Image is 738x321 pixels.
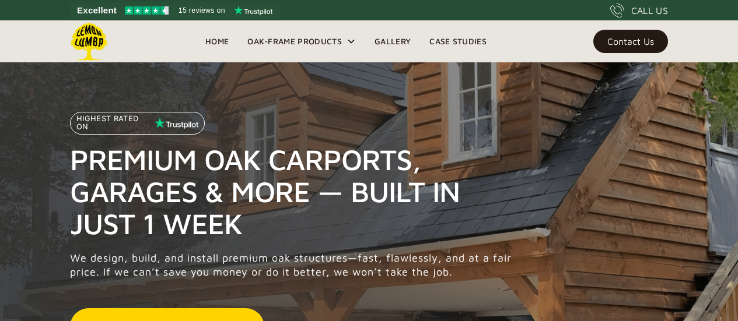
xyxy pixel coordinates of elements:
p: We design, build, and install premium oak structures—fast, flawlessly, and at a fair price. If we... [70,251,518,279]
a: Case Studies [420,33,496,50]
span: Excellent [77,3,117,17]
img: Trustpilot logo [234,6,272,15]
a: CALL US [610,3,668,17]
div: Oak-Frame Products [247,34,342,48]
a: Gallery [365,33,420,50]
a: Home [196,33,238,50]
div: CALL US [631,3,668,17]
div: Contact Us [607,37,654,45]
div: Oak-Frame Products [238,20,365,62]
p: Highest Rated on [76,115,151,132]
h1: Premium Oak Carports, Garages & More — Built in Just 1 Week [70,143,518,239]
a: Highest Rated on [70,112,205,143]
a: See Lemon Lumba reviews on Trustpilot [70,2,281,19]
span: 15 reviews on [179,3,225,17]
img: Trustpilot 4.5 stars [125,6,169,15]
a: Contact Us [593,30,668,53]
